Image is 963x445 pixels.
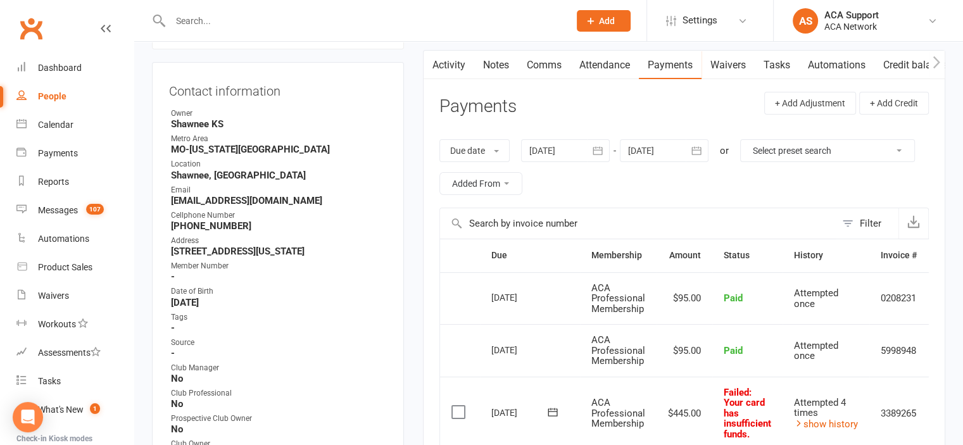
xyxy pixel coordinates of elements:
input: Search... [167,12,560,30]
div: Prospective Club Owner [171,413,387,425]
a: Waivers [702,51,755,80]
th: History [783,239,869,272]
a: Tasks [16,367,134,396]
th: Membership [580,239,657,272]
span: ACA Professional Membership [591,397,645,429]
span: ACA Professional Membership [591,334,645,367]
button: Filter [836,208,898,239]
div: Club Professional [171,387,387,399]
span: Add [599,16,615,26]
div: or [720,143,729,158]
a: Assessments [16,339,134,367]
a: Calendar [16,111,134,139]
strong: - [171,322,387,334]
strong: No [171,373,387,384]
strong: [PHONE_NUMBER] [171,220,387,232]
strong: Shawnee KS [171,118,387,130]
a: What's New1 [16,396,134,424]
button: + Add Adjustment [764,92,856,115]
div: Messages [38,205,78,215]
a: Automations [799,51,874,80]
div: Metro Area [171,133,387,145]
div: Assessments [38,348,101,358]
div: Payments [38,148,78,158]
div: Member Number [171,260,387,272]
strong: - [171,348,387,359]
a: Attendance [570,51,639,80]
div: Source [171,337,387,349]
strong: No [171,398,387,410]
a: Reports [16,168,134,196]
h3: Contact information [169,79,387,98]
strong: MO-[US_STATE][GEOGRAPHIC_DATA] [171,144,387,155]
td: 0208231 [869,272,928,325]
a: Waivers [16,282,134,310]
div: Automations [38,234,89,244]
div: Tasks [38,376,61,386]
div: Date of Birth [171,285,387,298]
div: Calendar [38,120,73,130]
div: Location [171,158,387,170]
td: $95.00 [657,324,712,377]
button: Added From [439,172,522,195]
div: Club Manager [171,362,387,374]
strong: No [171,423,387,435]
div: Workouts [38,319,76,329]
a: Payments [16,139,134,168]
div: What's New [38,404,84,415]
strong: - [171,271,387,282]
div: Address [171,235,387,247]
a: show history [794,418,858,430]
strong: Shawnee, [GEOGRAPHIC_DATA] [171,170,387,181]
div: ACA Support [824,9,879,21]
div: [DATE] [491,403,550,422]
strong: [EMAIL_ADDRESS][DOMAIN_NAME] [171,195,387,206]
div: Owner [171,108,387,120]
div: AS [793,8,818,34]
a: Messages 107 [16,196,134,225]
a: Automations [16,225,134,253]
a: Payments [639,51,702,80]
strong: [STREET_ADDRESS][US_STATE] [171,246,387,257]
div: Waivers [38,291,69,301]
a: Clubworx [15,13,47,44]
h3: Payments [439,97,517,116]
th: Invoice # [869,239,928,272]
th: Status [712,239,783,272]
div: Tags [171,311,387,323]
td: $95.00 [657,272,712,325]
button: Due date [439,139,510,162]
div: Reports [38,177,69,187]
button: + Add Credit [859,92,929,115]
span: Attempted 4 times [794,397,846,419]
a: People [16,82,134,111]
span: Settings [683,6,717,35]
a: Workouts [16,310,134,339]
span: ACA Professional Membership [591,282,645,315]
a: Dashboard [16,54,134,82]
a: Credit balance [874,51,956,80]
span: 107 [86,204,104,215]
div: People [38,91,66,101]
div: ACA Network [824,21,879,32]
a: Comms [518,51,570,80]
span: 1 [90,403,100,414]
span: Paid [724,292,743,304]
a: Notes [474,51,518,80]
input: Search by invoice number [440,208,836,239]
span: Attempted once [794,287,838,310]
div: Cellphone Number [171,210,387,222]
td: 5998948 [869,324,928,377]
span: Paid [724,345,743,356]
span: Failed [724,387,771,440]
strong: [DATE] [171,297,387,308]
button: Add [577,10,631,32]
div: [DATE] [491,287,550,307]
div: Dashboard [38,63,82,73]
div: Email [171,184,387,196]
div: Open Intercom Messenger [13,402,43,432]
div: Filter [860,216,881,231]
a: Activity [424,51,474,80]
th: Due [480,239,580,272]
a: Product Sales [16,253,134,282]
